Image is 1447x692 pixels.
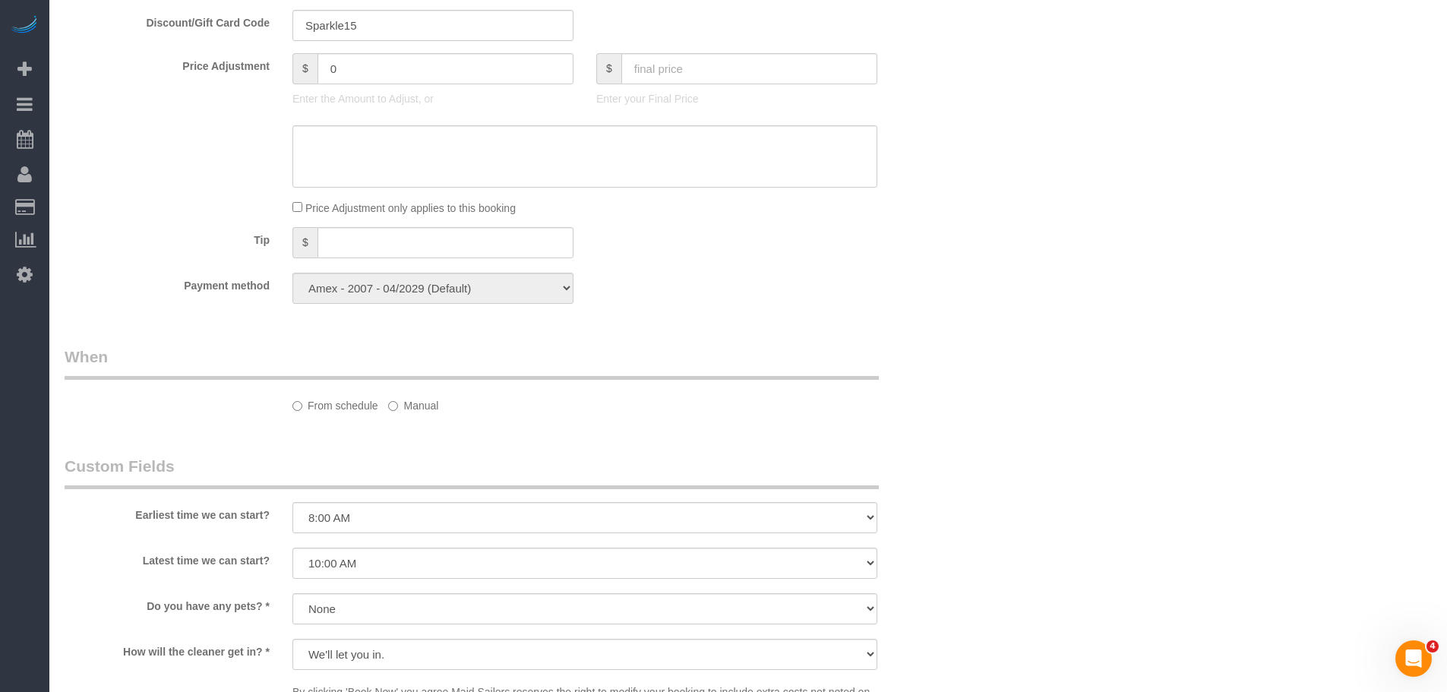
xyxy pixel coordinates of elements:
[292,393,378,413] label: From schedule
[53,593,281,614] label: Do you have any pets? *
[388,393,438,413] label: Manual
[65,455,879,489] legend: Custom Fields
[53,10,281,30] label: Discount/Gift Card Code
[621,53,877,84] input: final price
[388,401,398,411] input: Manual
[292,401,302,411] input: From schedule
[53,502,281,523] label: Earliest time we can start?
[53,548,281,568] label: Latest time we can start?
[9,15,39,36] img: Automaid Logo
[305,202,516,214] span: Price Adjustment only applies to this booking
[1426,640,1439,653] span: 4
[53,227,281,248] label: Tip
[53,639,281,659] label: How will the cleaner get in? *
[65,346,879,380] legend: When
[292,53,318,84] span: $
[1395,640,1432,677] iframe: Intercom live chat
[53,53,281,74] label: Price Adjustment
[596,53,621,84] span: $
[596,91,877,106] p: Enter your Final Price
[53,273,281,293] label: Payment method
[292,91,573,106] p: Enter the Amount to Adjust, or
[292,227,318,258] span: $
